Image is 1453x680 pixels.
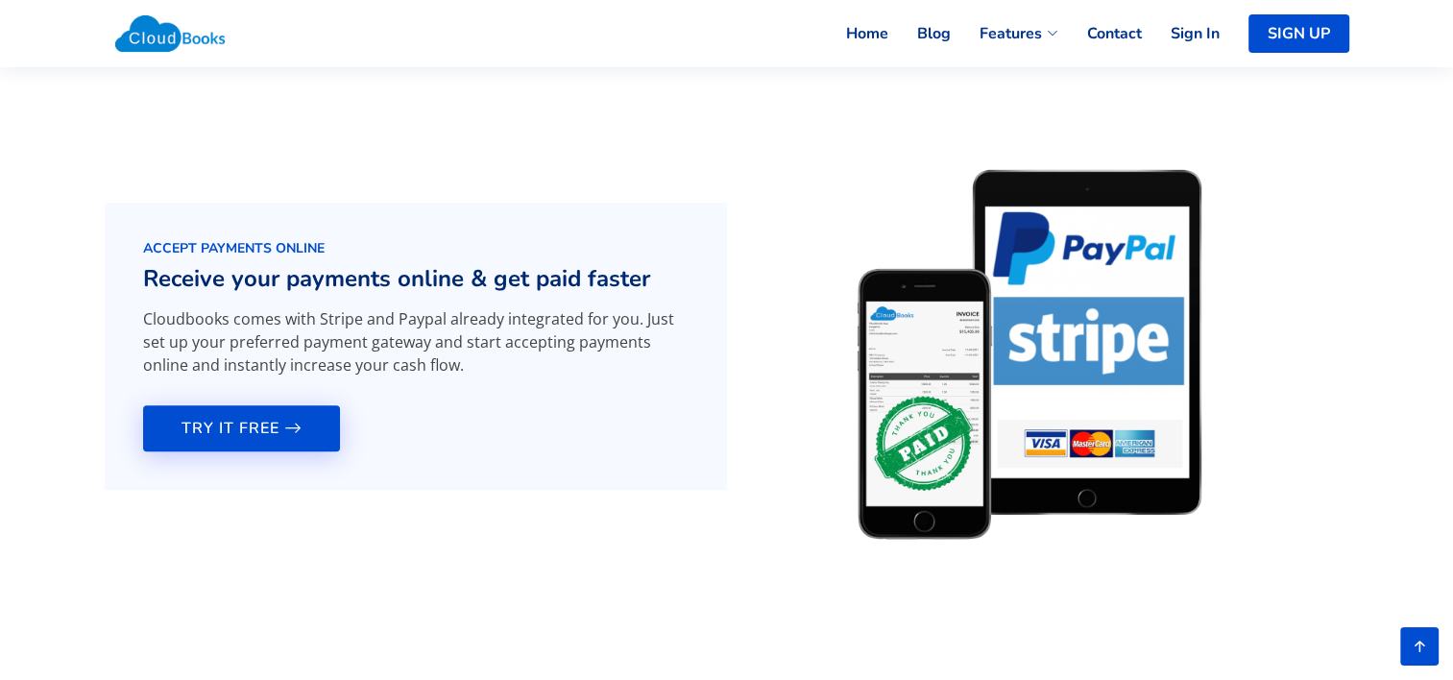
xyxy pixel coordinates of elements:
[951,12,1058,55] a: Features
[727,113,1349,580] img: Accept payments online using credit and debit cards for your Invoices
[105,5,236,62] img: Cloudbooks Logo
[143,405,340,451] a: TRY IT FREE
[1248,14,1349,53] a: SIGN UP
[143,241,689,257] h3: ACCEPT PAYMENTS ONLINE
[817,12,888,55] a: Home
[980,22,1042,45] span: Features
[143,307,689,376] p: Cloudbooks comes with Stripe and Paypal already integrated for you. Just set up your preferred pa...
[888,12,951,55] a: Blog
[1058,12,1142,55] a: Contact
[1142,12,1220,55] a: Sign In
[143,265,689,293] h2: Receive your payments online & get paid faster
